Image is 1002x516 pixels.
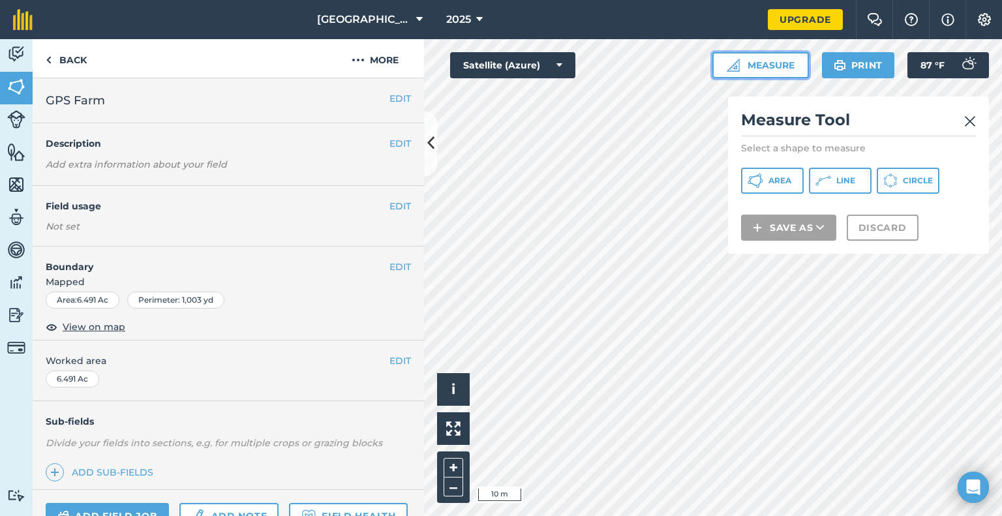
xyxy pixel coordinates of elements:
img: svg+xml;base64,PD94bWwgdmVyc2lvbj0iMS4wIiBlbmNvZGluZz0idXRmLTgiPz4KPCEtLSBHZW5lcmF0b3I6IEFkb2JlIE... [7,273,25,292]
button: – [444,478,463,496]
img: svg+xml;base64,PD94bWwgdmVyc2lvbj0iMS4wIiBlbmNvZGluZz0idXRmLTgiPz4KPCEtLSBHZW5lcmF0b3I6IEFkb2JlIE... [7,305,25,325]
span: i [451,381,455,397]
a: Add sub-fields [46,463,159,481]
h4: Description [46,136,411,151]
button: More [326,39,424,78]
em: Add extra information about your field [46,159,227,170]
img: svg+xml;base64,PHN2ZyB4bWxucz0iaHR0cDovL3d3dy53My5vcmcvMjAwMC9zdmciIHdpZHRoPSI1NiIgaGVpZ2h0PSI2MC... [7,175,25,194]
button: Satellite (Azure) [450,52,575,78]
img: svg+xml;base64,PD94bWwgdmVyc2lvbj0iMS4wIiBlbmNvZGluZz0idXRmLTgiPz4KPCEtLSBHZW5lcmF0b3I6IEFkb2JlIE... [7,207,25,227]
img: svg+xml;base64,PD94bWwgdmVyc2lvbj0iMS4wIiBlbmNvZGluZz0idXRmLTgiPz4KPCEtLSBHZW5lcmF0b3I6IEFkb2JlIE... [7,44,25,64]
div: 6.491 Ac [46,371,99,387]
img: svg+xml;base64,PHN2ZyB4bWxucz0iaHR0cDovL3d3dy53My5vcmcvMjAwMC9zdmciIHdpZHRoPSI5IiBoZWlnaHQ9IjI0Ii... [46,52,52,68]
span: Line [836,175,855,186]
button: 87 °F [907,52,989,78]
img: svg+xml;base64,PD94bWwgdmVyc2lvbj0iMS4wIiBlbmNvZGluZz0idXRmLTgiPz4KPCEtLSBHZW5lcmF0b3I6IEFkb2JlIE... [7,339,25,357]
span: 2025 [446,12,471,27]
button: Measure [712,52,809,78]
div: Perimeter : 1,003 yd [127,292,224,309]
img: svg+xml;base64,PHN2ZyB4bWxucz0iaHR0cDovL3d3dy53My5vcmcvMjAwMC9zdmciIHdpZHRoPSIyMiIgaGVpZ2h0PSIzMC... [964,114,976,129]
img: svg+xml;base64,PHN2ZyB4bWxucz0iaHR0cDovL3d3dy53My5vcmcvMjAwMC9zdmciIHdpZHRoPSI1NiIgaGVpZ2h0PSI2MC... [7,77,25,97]
button: EDIT [389,136,411,151]
button: EDIT [389,91,411,106]
span: GPS Farm [46,91,105,110]
img: svg+xml;base64,PD94bWwgdmVyc2lvbj0iMS4wIiBlbmNvZGluZz0idXRmLTgiPz4KPCEtLSBHZW5lcmF0b3I6IEFkb2JlIE... [7,110,25,129]
div: Area : 6.491 Ac [46,292,119,309]
img: svg+xml;base64,PHN2ZyB4bWxucz0iaHR0cDovL3d3dy53My5vcmcvMjAwMC9zdmciIHdpZHRoPSIyMCIgaGVpZ2h0PSIyNC... [352,52,365,68]
h2: Measure Tool [741,110,976,136]
h4: Field usage [46,199,389,213]
button: Line [809,168,872,194]
div: Open Intercom Messenger [958,472,989,503]
button: Save as [741,215,836,241]
button: Area [741,168,804,194]
button: Discard [847,215,918,241]
img: svg+xml;base64,PD94bWwgdmVyc2lvbj0iMS4wIiBlbmNvZGluZz0idXRmLTgiPz4KPCEtLSBHZW5lcmF0b3I6IEFkb2JlIE... [7,240,25,260]
button: Circle [877,168,939,194]
img: Two speech bubbles overlapping with the left bubble in the forefront [867,13,883,26]
img: svg+xml;base64,PD94bWwgdmVyc2lvbj0iMS4wIiBlbmNvZGluZz0idXRmLTgiPz4KPCEtLSBHZW5lcmF0b3I6IEFkb2JlIE... [7,489,25,502]
button: EDIT [389,260,411,274]
span: Area [768,175,791,186]
span: 87 ° F [920,52,945,78]
button: Print [822,52,895,78]
div: Not set [46,220,411,233]
img: A question mark icon [903,13,919,26]
img: Ruler icon [727,59,740,72]
img: svg+xml;base64,PD94bWwgdmVyc2lvbj0iMS4wIiBlbmNvZGluZz0idXRmLTgiPz4KPCEtLSBHZW5lcmF0b3I6IEFkb2JlIE... [955,52,981,78]
span: View on map [63,320,125,334]
span: Worked area [46,354,411,368]
img: fieldmargin Logo [13,9,33,30]
img: svg+xml;base64,PHN2ZyB4bWxucz0iaHR0cDovL3d3dy53My5vcmcvMjAwMC9zdmciIHdpZHRoPSIxOSIgaGVpZ2h0PSIyNC... [834,57,846,73]
img: svg+xml;base64,PHN2ZyB4bWxucz0iaHR0cDovL3d3dy53My5vcmcvMjAwMC9zdmciIHdpZHRoPSIxNCIgaGVpZ2h0PSIyNC... [753,220,762,235]
span: Mapped [33,275,424,289]
img: svg+xml;base64,PHN2ZyB4bWxucz0iaHR0cDovL3d3dy53My5vcmcvMjAwMC9zdmciIHdpZHRoPSIxNyIgaGVpZ2h0PSIxNy... [941,12,954,27]
h4: Boundary [33,247,389,274]
button: + [444,458,463,478]
em: Divide your fields into sections, e.g. for multiple crops or grazing blocks [46,437,382,449]
span: [GEOGRAPHIC_DATA] [317,12,411,27]
img: svg+xml;base64,PHN2ZyB4bWxucz0iaHR0cDovL3d3dy53My5vcmcvMjAwMC9zdmciIHdpZHRoPSI1NiIgaGVpZ2h0PSI2MC... [7,142,25,162]
span: Circle [903,175,933,186]
img: svg+xml;base64,PHN2ZyB4bWxucz0iaHR0cDovL3d3dy53My5vcmcvMjAwMC9zdmciIHdpZHRoPSIxOCIgaGVpZ2h0PSIyNC... [46,319,57,335]
img: svg+xml;base64,PHN2ZyB4bWxucz0iaHR0cDovL3d3dy53My5vcmcvMjAwMC9zdmciIHdpZHRoPSIxNCIgaGVpZ2h0PSIyNC... [50,464,59,480]
p: Select a shape to measure [741,142,976,155]
h4: Sub-fields [33,414,424,429]
a: Back [33,39,100,78]
button: View on map [46,319,125,335]
button: EDIT [389,199,411,213]
button: i [437,373,470,406]
img: Four arrows, one pointing top left, one top right, one bottom right and the last bottom left [446,421,461,436]
button: EDIT [389,354,411,368]
img: A cog icon [977,13,992,26]
a: Upgrade [768,9,843,30]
